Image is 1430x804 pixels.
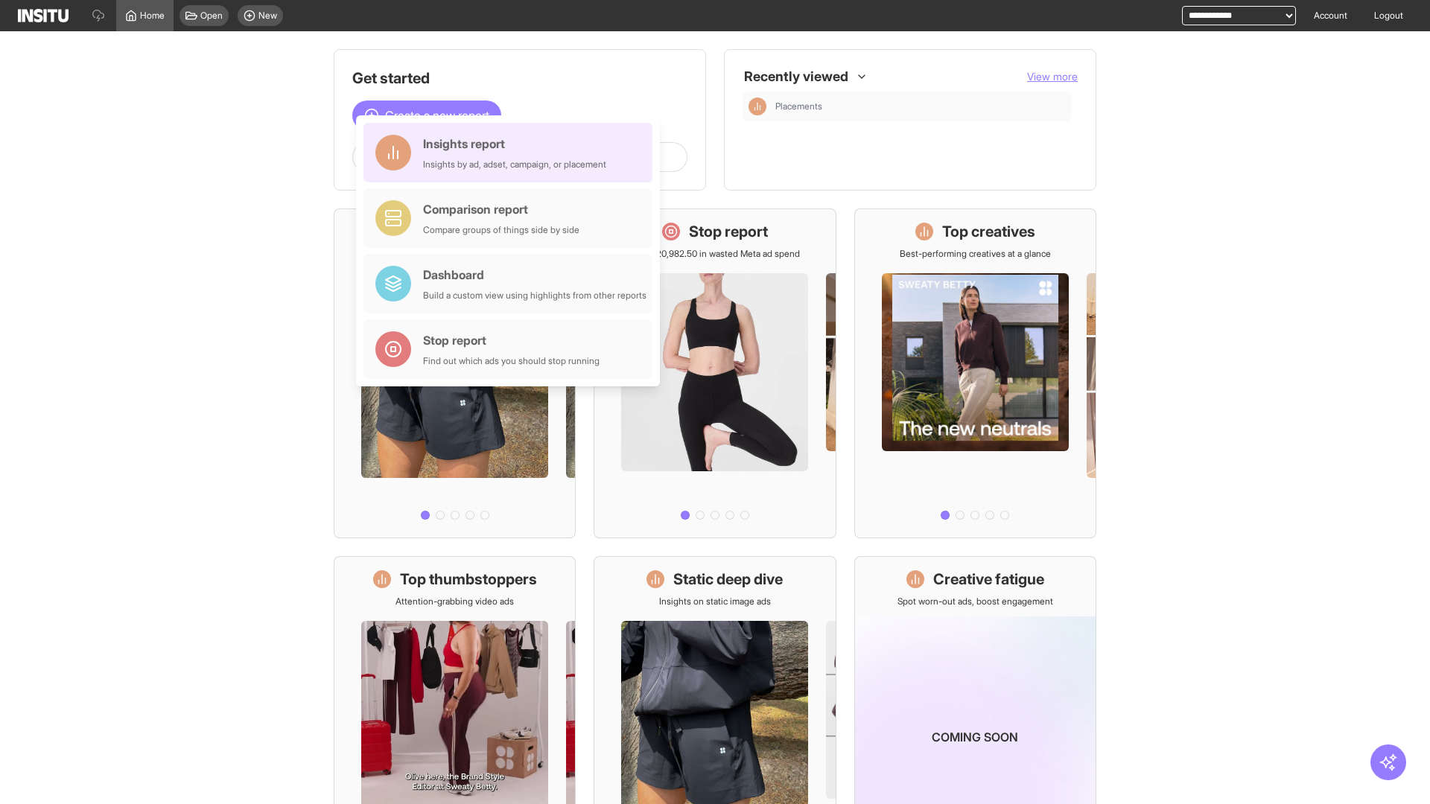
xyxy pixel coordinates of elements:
[423,355,600,367] div: Find out which ads you should stop running
[140,10,165,22] span: Home
[352,68,687,89] h1: Get started
[629,248,800,260] p: Save £20,982.50 in wasted Meta ad spend
[423,159,606,170] div: Insights by ad, adset, campaign, or placement
[385,106,489,124] span: Create a new report
[775,100,1066,112] span: Placements
[18,9,69,22] img: Logo
[1027,70,1078,83] span: View more
[900,248,1051,260] p: Best-performing creatives at a glance
[1027,69,1078,84] button: View more
[258,10,277,22] span: New
[423,200,579,218] div: Comparison report
[352,100,501,130] button: Create a new report
[334,208,576,538] a: What's live nowSee all active ads instantly
[423,290,646,301] div: Build a custom view using highlights from other reports
[659,596,771,607] p: Insights on static image ads
[673,569,783,590] h1: Static deep dive
[423,135,606,153] div: Insights report
[942,221,1035,242] h1: Top creatives
[200,10,223,22] span: Open
[423,224,579,236] div: Compare groups of things side by side
[775,100,822,112] span: Placements
[749,98,766,115] div: Insights
[395,596,514,607] p: Attention-grabbing video ads
[689,221,768,242] h1: Stop report
[400,569,537,590] h1: Top thumbstoppers
[594,208,836,538] a: Stop reportSave £20,982.50 in wasted Meta ad spend
[423,331,600,349] div: Stop report
[423,266,646,284] div: Dashboard
[854,208,1096,538] a: Top creativesBest-performing creatives at a glance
